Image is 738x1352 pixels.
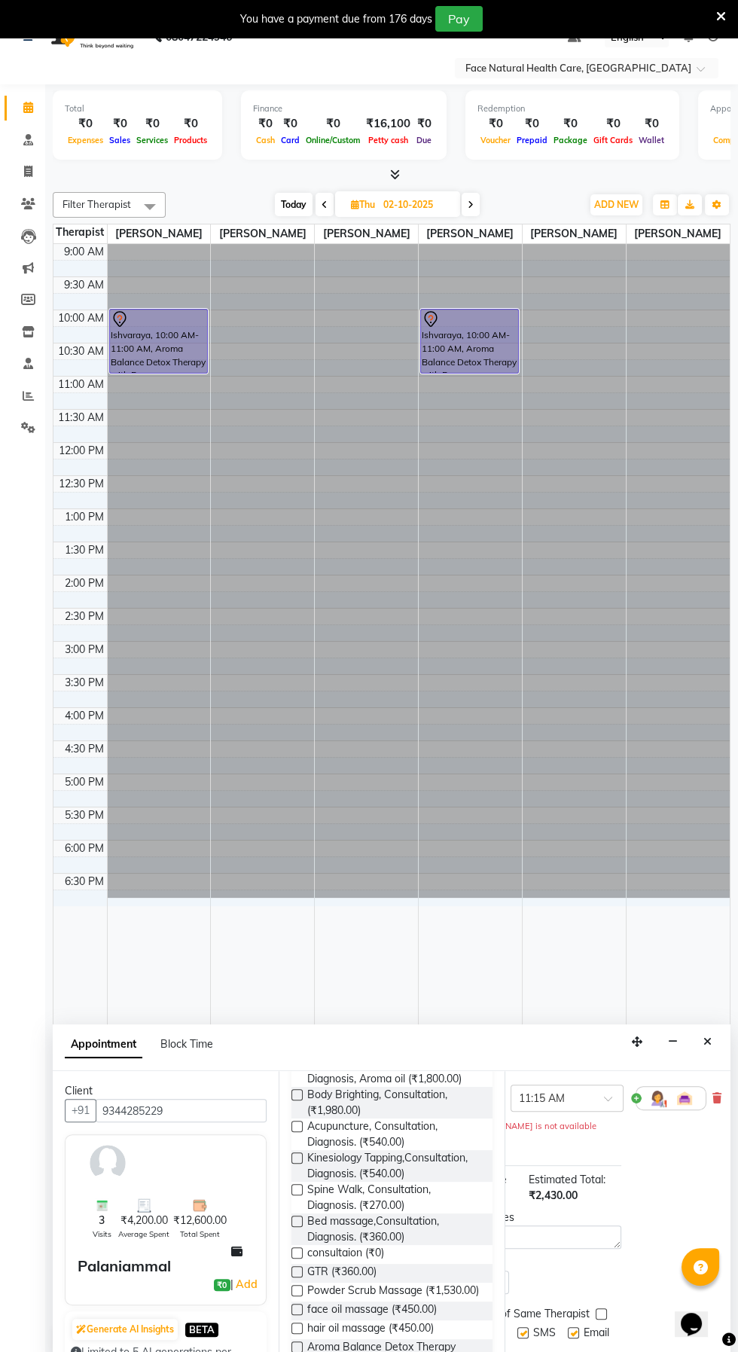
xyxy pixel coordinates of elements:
span: [PERSON_NAME] [419,224,522,243]
span: Appointment [65,1031,142,1058]
div: ₹0 [106,115,133,133]
span: Prepaid [514,135,550,145]
div: Client [65,1083,267,1099]
div: 10:00 AM [55,310,107,326]
span: Online/Custom [303,135,363,145]
span: ₹4,200.00 [120,1213,168,1228]
span: Powder Scrub Massage (₹1,530.00) [307,1283,479,1302]
div: ₹0 [171,115,210,133]
span: 3 [99,1213,105,1228]
span: Package [550,135,590,145]
div: Finance [253,102,435,115]
span: [PERSON_NAME] [523,224,626,243]
span: Card [278,135,303,145]
div: ₹0 [636,115,667,133]
button: Pay [435,6,483,32]
div: Ishvaraya, 10:00 AM-11:00 AM, Aroma Balance Detox Therapy with Essence Rejuvenation (2430), Consu... [110,310,207,373]
span: Block Time [160,1037,213,1051]
span: hair oil massage (₹450.00) [307,1320,434,1339]
div: ₹0 [477,115,514,133]
span: Acupuncture, Consultation, Diagnosis. (₹540.00) [307,1119,480,1150]
div: 9:00 AM [61,244,107,260]
div: ₹0 [590,115,636,133]
span: consultaion (₹0) [307,1245,384,1264]
div: 4:30 PM [62,741,107,757]
span: Today [275,193,313,216]
span: Expenses [65,135,106,145]
span: [MEDICAL_DATA], Consultation, Diagnosis, Aroma oil (₹1,800.00) [307,1055,480,1087]
span: Estimated Total: [528,1173,605,1186]
span: Voucher [477,135,514,145]
div: 6:30 PM [62,874,107,890]
div: 1:00 PM [62,509,107,525]
span: Average Spent [118,1228,169,1240]
span: Services [133,135,171,145]
span: BETA [185,1323,218,1337]
span: Spine Walk, Consultation, Diagnosis. (₹270.00) [307,1182,480,1213]
span: Kinesiology Tapping,Consultation, Diagnosis. (₹540.00) [307,1150,480,1182]
span: ₹2,430.00 [528,1189,577,1202]
input: 2025-10-02 [379,194,454,216]
button: Generate AI Insights [72,1319,178,1340]
span: Visits [93,1228,111,1240]
div: Total [65,102,210,115]
div: 1:30 PM [62,542,107,558]
small: Warning: [PERSON_NAME] is not available during this time [424,1121,596,1147]
div: 2:30 PM [62,609,107,624]
span: Gift Cards [590,135,636,145]
button: ADD NEW [590,194,642,215]
span: Filter Therapist [63,198,131,210]
div: You have a payment due from 176 days [240,11,432,27]
span: | [230,1275,260,1293]
span: [PERSON_NAME] [108,224,211,243]
span: Petty cash [365,135,411,145]
span: ₹0 [214,1279,230,1291]
span: [PERSON_NAME] [211,224,314,243]
button: +91 [65,1099,96,1122]
div: 10:30 AM [55,343,107,359]
span: ADD NEW [594,199,639,210]
div: Therapist [53,224,107,240]
div: Palaniammal [78,1255,171,1277]
div: Appointment Notes [420,1210,621,1225]
div: 6:00 PM [62,841,107,856]
div: ₹16,100 [363,115,413,133]
span: [PERSON_NAME] [627,224,730,243]
span: Total Spent [180,1228,220,1240]
span: ₹12,600.00 [173,1213,227,1228]
div: 11:30 AM [55,410,107,426]
div: ₹0 [253,115,278,133]
div: 12:30 PM [56,476,107,492]
span: [PERSON_NAME] [315,224,418,243]
span: Due [413,135,435,145]
img: avatar [86,1141,130,1185]
span: Wallet [636,135,667,145]
span: Body Brighting, Consultation, (₹1,980.00) [307,1087,480,1119]
span: Thu [347,199,379,210]
div: 11:00 AM [55,377,107,392]
div: 5:00 PM [62,774,107,790]
div: ₹0 [303,115,363,133]
div: 3:00 PM [62,642,107,658]
div: 5:30 PM [62,807,107,823]
span: Products [171,135,210,145]
div: 9:30 AM [61,277,107,293]
img: Hairdresser.png [648,1089,666,1107]
span: Bed massage,Consultation, Diagnosis. (₹360.00) [307,1213,480,1245]
div: 2:00 PM [62,575,107,591]
div: ₹0 [514,115,550,133]
span: Cash [253,135,278,145]
input: Search by Name/Mobile/Email/Code [96,1099,267,1122]
span: GTR (₹360.00) [307,1264,377,1283]
button: Close [697,1030,718,1054]
span: face oil massage (₹450.00) [307,1302,437,1320]
div: ₹0 [278,115,303,133]
div: ₹0 [550,115,590,133]
iframe: chat widget [675,1292,723,1337]
div: 4:00 PM [62,708,107,724]
div: 3:30 PM [62,675,107,691]
a: Add [233,1275,260,1293]
img: Interior.png [675,1089,694,1107]
span: Sales [106,135,133,145]
div: Redemption [477,102,667,115]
